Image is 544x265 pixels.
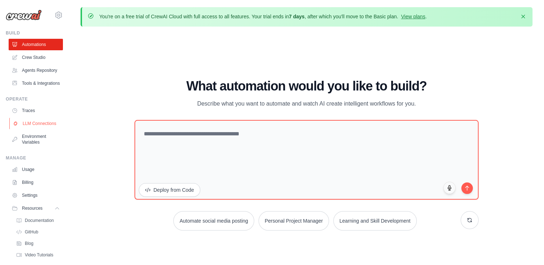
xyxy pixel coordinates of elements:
[9,177,63,188] a: Billing
[13,250,63,260] a: Video Tutorials
[9,164,63,175] a: Usage
[9,118,64,129] a: LLM Connections
[173,211,254,231] button: Automate social media posting
[139,183,200,197] button: Deploy from Code
[401,14,425,19] a: View plans
[9,52,63,63] a: Crew Studio
[13,215,63,226] a: Documentation
[22,205,42,211] span: Resources
[186,99,428,108] p: Describe what you want to automate and watch AI create intelligent workflows for you.
[9,203,63,214] button: Resources
[6,155,63,161] div: Manage
[134,79,479,93] h1: What automation would you like to build?
[13,238,63,248] a: Blog
[9,78,63,89] a: Tools & Integrations
[6,30,63,36] div: Build
[99,13,427,20] p: You're on a free trial of CrewAI Cloud with full access to all features. Your trial ends in , aft...
[9,39,63,50] a: Automations
[289,14,305,19] strong: 7 days
[25,252,53,258] span: Video Tutorials
[25,218,54,223] span: Documentation
[25,229,38,235] span: GitHub
[6,10,42,20] img: Logo
[259,211,329,231] button: Personal Project Manager
[9,131,63,148] a: Environment Variables
[9,65,63,76] a: Agents Repository
[25,241,33,246] span: Blog
[9,105,63,116] a: Traces
[9,190,63,201] a: Settings
[6,96,63,102] div: Operate
[13,227,63,237] a: GitHub
[333,211,417,231] button: Learning and Skill Development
